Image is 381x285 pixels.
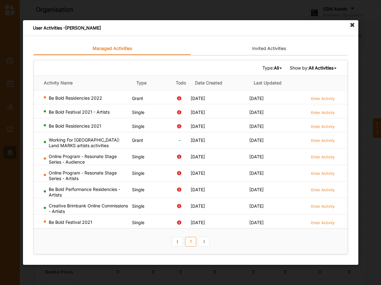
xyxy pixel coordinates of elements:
[44,203,129,214] div: Creative Brimbank Online Commissions - Artists
[191,124,205,129] span: [DATE]
[34,43,191,55] a: Managed Activities
[249,138,264,143] span: [DATE]
[249,124,264,129] span: [DATE]
[44,154,129,165] div: Online Program - Resonate Stage Series - Audience
[23,20,358,36] div: User Activities - [PERSON_NAME]
[191,43,348,55] a: Invited Activities
[289,65,337,70] span: Show by:
[311,171,334,176] label: Enter Activity
[311,154,334,160] label: Enter Activity
[249,96,264,101] span: [DATE]
[191,187,205,192] span: [DATE]
[249,154,264,159] span: [DATE]
[44,219,129,225] div: Be Bold Festival 2021
[132,187,144,192] span: Single
[132,124,144,129] span: Single
[191,75,249,90] th: Date Created
[311,124,334,129] label: Enter Activity
[311,96,334,101] label: Enter Activity
[191,203,205,209] span: [DATE]
[132,220,144,225] span: Single
[44,137,129,148] div: Working For [GEOGRAPHIC_DATA]: Land MARKS artists activities
[44,187,129,198] div: Be Bold Performance Residencies - Artists
[249,75,308,90] th: Last Updated
[132,96,143,101] span: Grant
[311,123,334,129] a: Enter Activity
[311,220,334,225] label: Enter Activity
[132,75,171,90] th: Type
[44,123,129,129] div: Be Bold Residencies 2021
[132,203,144,209] span: Single
[308,65,333,70] b: All Activities
[170,236,211,247] div: Pagination Navigation
[311,110,334,115] label: Enter Activity
[249,110,264,115] span: [DATE]
[311,138,334,143] label: Enter Activity
[132,138,143,143] span: Grant
[132,170,144,176] span: Single
[249,187,264,192] span: [DATE]
[191,154,205,159] span: [DATE]
[191,138,205,143] span: [DATE]
[191,170,205,176] span: [DATE]
[311,170,334,176] a: Enter Activity
[34,75,132,90] th: Activity Name
[249,203,264,209] span: [DATE]
[274,65,279,70] b: All
[44,170,129,181] div: Online Program - Resonate Stage Series - Artists
[198,237,210,247] a: Next item
[311,109,334,115] a: Enter Activity
[191,220,205,225] span: [DATE]
[191,110,205,115] span: [DATE]
[311,137,334,143] a: Enter Activity
[171,75,190,90] th: Todo
[311,95,334,101] a: Enter Activity
[179,138,180,143] span: -
[311,203,334,209] a: Enter Activity
[311,204,334,209] label: Enter Activity
[132,110,144,115] span: Single
[311,187,334,192] label: Enter Activity
[262,65,283,70] span: Type:
[249,170,264,176] span: [DATE]
[185,237,196,247] a: 1
[44,95,129,101] div: Be Bold Residencies 2022
[172,237,183,247] a: Previous item
[44,109,129,115] div: Be Bold Festival 2021 - Artists
[132,154,144,159] span: Single
[249,220,264,225] span: [DATE]
[191,96,205,101] span: [DATE]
